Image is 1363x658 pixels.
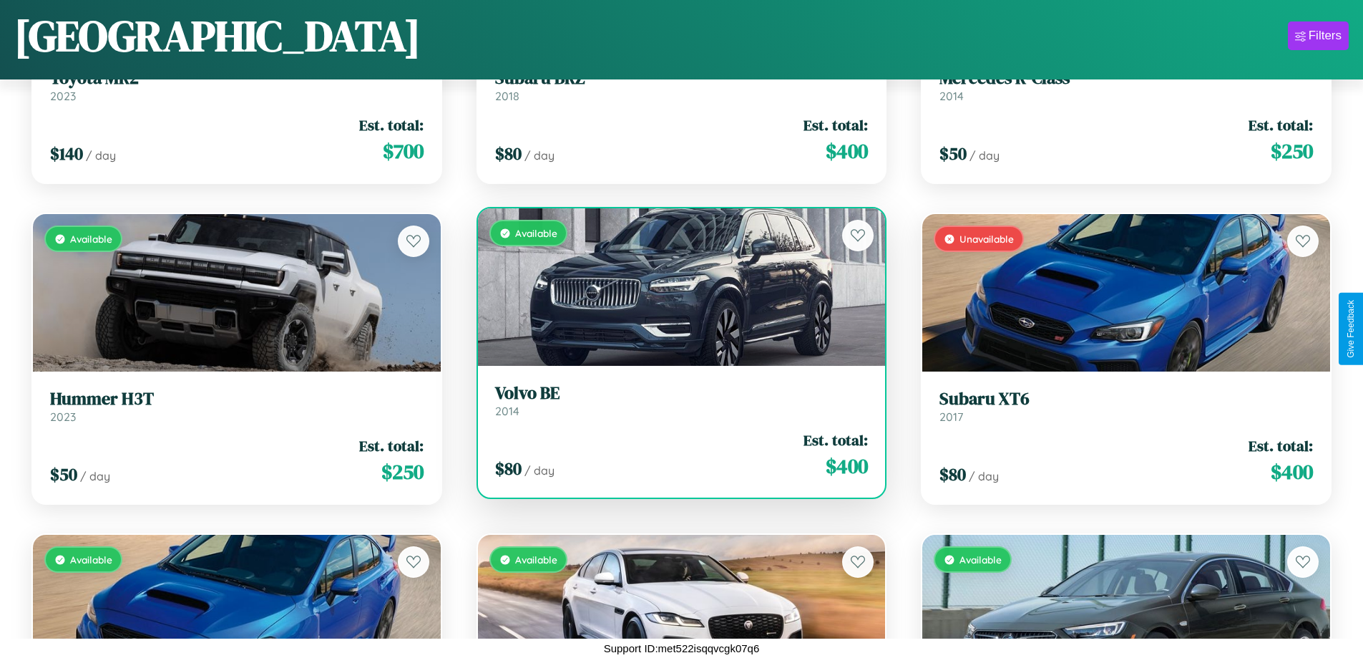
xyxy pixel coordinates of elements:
[515,553,557,566] span: Available
[50,89,76,103] span: 2023
[495,404,519,418] span: 2014
[524,463,555,478] span: / day
[50,410,76,424] span: 2023
[359,435,424,456] span: Est. total:
[969,148,1000,163] span: / day
[50,68,424,103] a: Toyota MR22023
[495,142,522,165] span: $ 80
[803,430,868,450] span: Est. total:
[86,148,116,163] span: / day
[803,115,868,135] span: Est. total:
[495,383,869,404] h3: Volvo BE
[939,410,963,424] span: 2017
[939,68,1313,103] a: Mercedes R-Class2014
[939,389,1313,424] a: Subaru XT62017
[495,457,522,480] span: $ 80
[70,553,112,566] span: Available
[515,227,557,239] span: Available
[383,137,424,165] span: $ 700
[939,142,967,165] span: $ 50
[50,142,83,165] span: $ 140
[50,389,424,410] h3: Hummer H3T
[969,469,999,483] span: / day
[70,233,112,245] span: Available
[826,452,868,480] span: $ 400
[50,389,424,424] a: Hummer H3T2023
[939,89,964,103] span: 2014
[1288,21,1349,50] button: Filters
[1249,435,1313,456] span: Est. total:
[495,68,869,103] a: Subaru BRZ2018
[524,148,555,163] span: / day
[1271,137,1313,165] span: $ 250
[495,383,869,418] a: Volvo BE2014
[1309,29,1342,43] div: Filters
[939,463,966,486] span: $ 80
[50,463,77,486] span: $ 50
[1271,458,1313,486] span: $ 400
[14,6,421,65] h1: [GEOGRAPHIC_DATA]
[604,639,760,658] p: Support ID: met522isqqvcgk07q6
[359,115,424,135] span: Est. total:
[1249,115,1313,135] span: Est. total:
[495,89,519,103] span: 2018
[826,137,868,165] span: $ 400
[80,469,110,483] span: / day
[959,553,1002,566] span: Available
[939,389,1313,410] h3: Subaru XT6
[959,233,1014,245] span: Unavailable
[381,458,424,486] span: $ 250
[1346,300,1356,358] div: Give Feedback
